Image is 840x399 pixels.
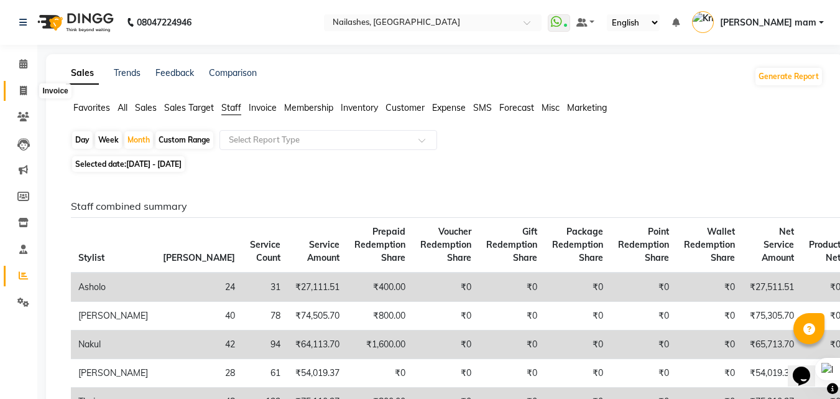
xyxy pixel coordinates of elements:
[611,359,676,388] td: ₹0
[545,273,611,302] td: ₹0
[742,359,801,388] td: ₹54,019.37
[32,5,117,40] img: logo
[676,273,742,302] td: ₹0
[71,302,155,331] td: [PERSON_NAME]
[545,359,611,388] td: ₹0
[164,102,214,113] span: Sales Target
[499,102,534,113] span: Forecast
[39,83,71,98] div: Invoice
[545,302,611,331] td: ₹0
[413,331,479,359] td: ₹0
[155,359,242,388] td: 28
[420,226,471,263] span: Voucher Redemption Share
[552,226,603,263] span: Package Redemption Share
[72,156,185,172] span: Selected date:
[611,273,676,302] td: ₹0
[347,302,413,331] td: ₹800.00
[413,359,479,388] td: ₹0
[135,102,157,113] span: Sales
[78,252,104,263] span: Stylist
[242,302,288,331] td: 78
[288,273,347,302] td: ₹27,111.51
[788,349,828,387] iframe: chat widget
[347,359,413,388] td: ₹0
[163,252,235,263] span: [PERSON_NAME]
[242,331,288,359] td: 94
[72,131,93,149] div: Day
[755,68,822,85] button: Generate Report
[742,273,801,302] td: ₹27,511.51
[473,102,492,113] span: SMS
[124,131,153,149] div: Month
[676,331,742,359] td: ₹0
[479,331,545,359] td: ₹0
[307,239,339,263] span: Service Amount
[288,359,347,388] td: ₹54,019.37
[71,359,155,388] td: [PERSON_NAME]
[284,102,333,113] span: Membership
[413,302,479,331] td: ₹0
[250,239,280,263] span: Service Count
[126,159,182,169] span: [DATE] - [DATE]
[209,67,257,78] a: Comparison
[288,331,347,359] td: ₹64,113.70
[684,226,735,263] span: Wallet Redemption Share
[71,200,813,212] h6: Staff combined summary
[742,331,801,359] td: ₹65,713.70
[545,331,611,359] td: ₹0
[155,131,213,149] div: Custom Range
[71,273,155,302] td: Asholo
[221,102,241,113] span: Staff
[155,331,242,359] td: 42
[73,102,110,113] span: Favorites
[720,16,816,29] span: [PERSON_NAME] mam
[762,226,794,263] span: Net Service Amount
[114,67,141,78] a: Trends
[742,302,801,331] td: ₹75,305.70
[347,273,413,302] td: ₹400.00
[354,226,405,263] span: Prepaid Redemption Share
[288,302,347,331] td: ₹74,505.70
[611,302,676,331] td: ₹0
[66,62,99,85] a: Sales
[692,11,714,33] img: Krishika mam
[676,302,742,331] td: ₹0
[341,102,378,113] span: Inventory
[567,102,607,113] span: Marketing
[479,359,545,388] td: ₹0
[676,359,742,388] td: ₹0
[95,131,122,149] div: Week
[486,226,537,263] span: Gift Redemption Share
[413,273,479,302] td: ₹0
[249,102,277,113] span: Invoice
[618,226,669,263] span: Point Redemption Share
[137,5,192,40] b: 08047224946
[542,102,560,113] span: Misc
[118,102,127,113] span: All
[155,67,194,78] a: Feedback
[242,273,288,302] td: 31
[155,273,242,302] td: 24
[479,302,545,331] td: ₹0
[385,102,425,113] span: Customer
[155,302,242,331] td: 40
[432,102,466,113] span: Expense
[71,331,155,359] td: Nakul
[347,331,413,359] td: ₹1,600.00
[611,331,676,359] td: ₹0
[479,273,545,302] td: ₹0
[242,359,288,388] td: 61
